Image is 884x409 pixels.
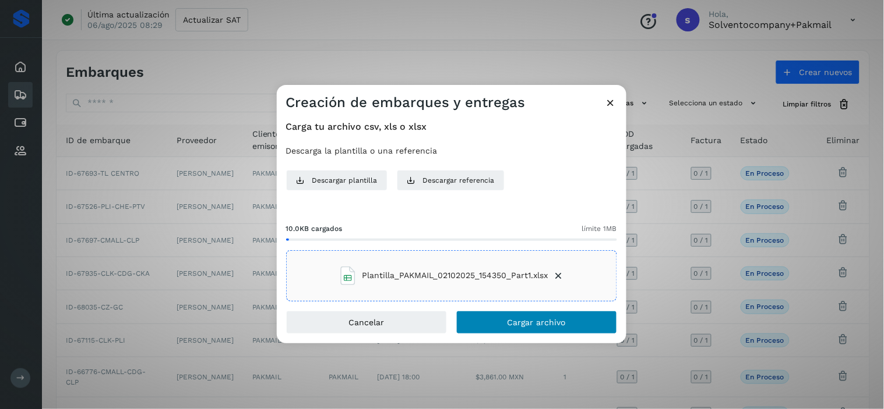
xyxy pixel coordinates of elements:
span: Plantilla_PAKMAIL_02102025_154350_Part1.xlsx [362,269,548,282]
span: 10.0KB cargados [286,223,343,234]
h3: Creación de embarques y entregas [286,94,526,111]
p: Descarga la plantilla o una referencia [286,146,617,156]
h4: Carga tu archivo csv, xls o xlsx [286,121,617,132]
button: Descargar referencia [397,170,505,191]
span: Descargar plantilla [312,175,378,186]
span: límite 1MB [582,223,617,234]
button: Cancelar [286,311,447,334]
span: Cancelar [348,318,384,326]
button: Descargar plantilla [286,170,388,191]
span: Cargar archivo [508,318,566,326]
span: Descargar referencia [423,175,495,186]
button: Cargar archivo [456,311,617,334]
